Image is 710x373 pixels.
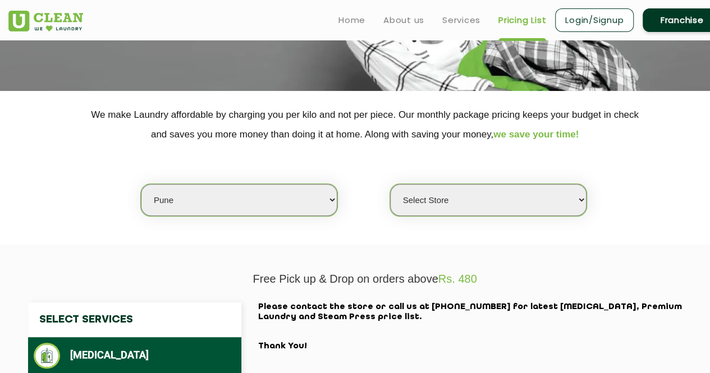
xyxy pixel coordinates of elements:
[8,11,83,31] img: UClean Laundry and Dry Cleaning
[383,13,424,27] a: About us
[442,13,480,27] a: Services
[493,129,579,140] span: we save your time!
[258,302,702,352] h2: Please contact the store or call us at [PHONE_NUMBER] for latest [MEDICAL_DATA], Premium Laundry ...
[28,302,241,337] h4: Select Services
[555,8,634,32] a: Login/Signup
[34,343,60,369] img: Dry Cleaning
[438,273,477,285] span: Rs. 480
[498,13,546,27] a: Pricing List
[34,343,236,369] li: [MEDICAL_DATA]
[338,13,365,27] a: Home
